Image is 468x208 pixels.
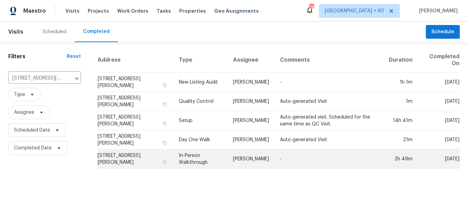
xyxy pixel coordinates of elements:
button: Copy Address [162,101,168,108]
td: [STREET_ADDRESS][PERSON_NAME] [97,149,173,169]
td: In-Person Walkthrough [173,149,228,169]
td: Setup [173,111,228,130]
th: Comments [274,48,383,73]
button: Copy Address [162,82,168,88]
td: 14h 41m [383,111,418,130]
td: 2h 49m [383,149,418,169]
span: Projects [88,8,109,14]
button: Copy Address [162,121,168,127]
td: [DATE] [418,73,460,92]
td: [PERSON_NAME] [227,130,274,149]
span: Completed Date [14,145,52,151]
td: Day One Walk [173,130,228,149]
span: Maestro [23,8,46,14]
input: Search for an address... [8,73,62,84]
td: [DATE] [418,149,460,169]
td: - [274,73,383,92]
span: Visits [8,24,23,39]
div: Completed [83,28,110,35]
td: Auto-generated Visit [274,92,383,111]
th: Completed On [418,48,460,73]
button: Copy Address [162,140,168,146]
div: Reset [67,53,81,60]
button: Copy Address [162,159,168,165]
td: [STREET_ADDRESS][PERSON_NAME] [97,73,173,92]
span: Tasks [157,9,171,13]
td: New Listing Audit [173,73,228,92]
td: 1m [383,92,418,111]
div: 735 [309,4,314,11]
button: Schedule [426,25,460,39]
td: [STREET_ADDRESS][PERSON_NAME] [97,130,173,149]
span: [GEOGRAPHIC_DATA] + 60 [325,8,384,14]
button: Open [72,74,82,83]
td: Quality Control [173,92,228,111]
span: Assignee [14,109,34,116]
td: [STREET_ADDRESS][PERSON_NAME] [97,92,173,111]
td: [PERSON_NAME] [227,149,274,169]
span: [PERSON_NAME] [416,8,458,14]
td: [PERSON_NAME] [227,111,274,130]
td: Auto-generated visit. Scheduled for the same time as QC Visit. [274,111,383,130]
td: [DATE] [418,111,460,130]
h1: Filters [8,53,67,60]
span: Schedule [431,28,454,36]
th: Type [173,48,228,73]
span: Work Orders [117,8,148,14]
th: Duration [383,48,418,73]
td: [DATE] [418,92,460,111]
td: 21m [383,130,418,149]
td: - [274,149,383,169]
th: Assignee [227,48,274,73]
td: [STREET_ADDRESS][PERSON_NAME] [97,111,173,130]
td: Auto-generated Visit [274,130,383,149]
span: Properties [179,8,206,14]
span: Visits [65,8,79,14]
th: Address [97,48,173,73]
td: [DATE] [418,130,460,149]
div: Scheduled [42,28,66,35]
td: 1h 1m [383,73,418,92]
td: [PERSON_NAME] [227,92,274,111]
span: Scheduled Date [14,127,50,134]
td: [PERSON_NAME] [227,73,274,92]
span: Geo Assignments [214,8,259,14]
span: Type [14,91,25,98]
